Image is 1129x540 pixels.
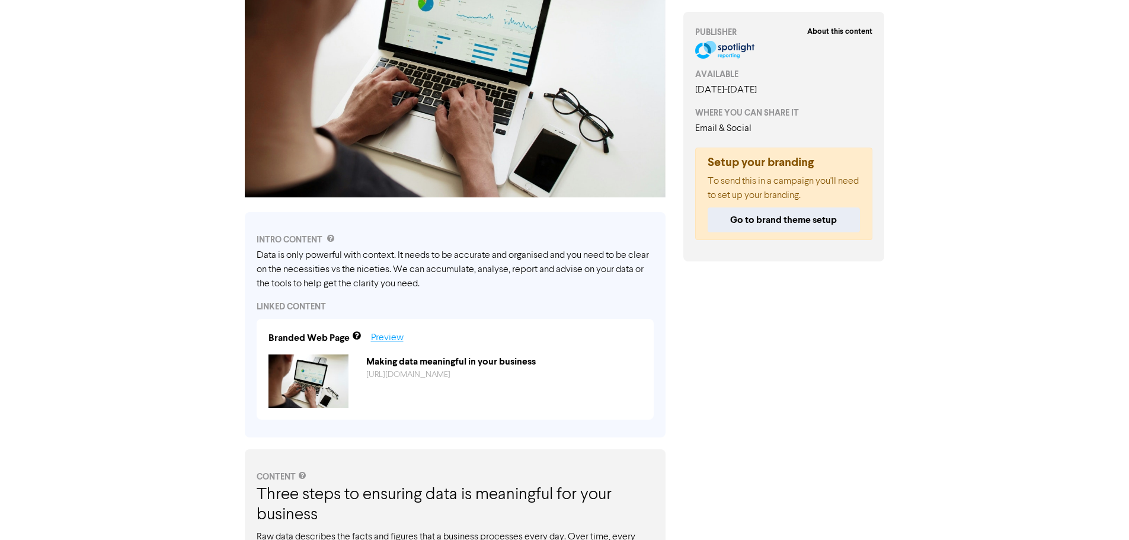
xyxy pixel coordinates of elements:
p: To send this in a campaign you'll need to set up your branding. [708,174,861,203]
strong: About this content [807,27,872,36]
div: INTRO CONTENT [257,234,654,246]
a: Preview [371,333,404,343]
a: [URL][DOMAIN_NAME] [366,370,450,379]
h5: Setup your branding [708,155,861,170]
div: PUBLISHER [695,26,873,39]
div: [DATE] - [DATE] [695,83,873,97]
div: LINKED CONTENT [257,301,654,313]
div: Making data meaningful in your business [357,354,651,369]
div: WHERE YOU CAN SHARE IT [695,107,873,119]
div: Email & Social [695,122,873,136]
div: Branded Web Page [268,331,350,345]
div: Data is only powerful with context. It needs to be accurate and organised and you need to be clea... [257,248,654,291]
button: Go to brand theme setup [708,207,861,232]
h3: Three steps to ensuring data is meaningful for your business [257,485,654,525]
div: https://public2.bomamarketing.com/cp/2VQhnCqUMK47XvmZfacLQs?sa=9M1yHRFN [357,369,651,381]
div: AVAILABLE [695,68,873,81]
div: CONTENT [257,471,654,483]
iframe: Chat Widget [1070,483,1129,540]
